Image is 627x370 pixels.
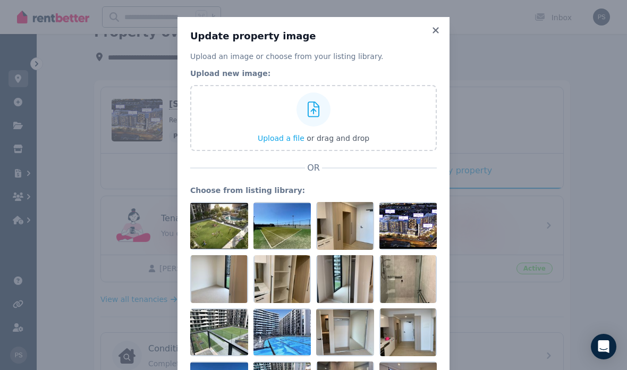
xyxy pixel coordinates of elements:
[190,185,437,196] legend: Choose from listing library:
[258,133,369,144] button: Upload a file or drag and drop
[190,51,437,62] p: Upload an image or choose from your listing library.
[190,68,437,79] legend: Upload new image:
[190,30,437,43] h3: Update property image
[307,134,369,142] span: or drag and drop
[591,334,616,359] div: Open Intercom Messenger
[305,162,322,174] span: OR
[258,134,304,142] span: Upload a file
